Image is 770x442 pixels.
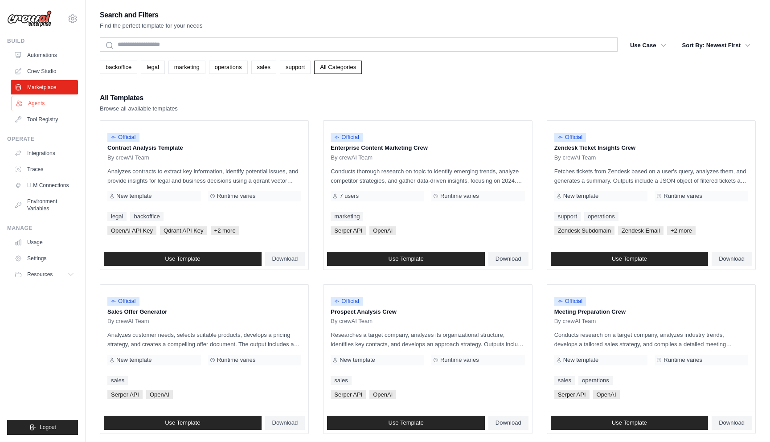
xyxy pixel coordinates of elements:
[625,37,672,53] button: Use Case
[107,167,301,185] p: Analyzes contracts to extract key information, identify potential issues, and provide insights fo...
[107,133,139,142] span: Official
[211,226,239,235] span: +2 more
[107,307,301,316] p: Sales Offer Generator
[584,212,618,221] a: operations
[7,225,78,232] div: Manage
[251,61,276,74] a: sales
[165,419,200,426] span: Use Template
[107,143,301,152] p: Contract Analysis Template
[100,9,203,21] h2: Search and Filters
[141,61,164,74] a: legal
[11,162,78,176] a: Traces
[388,255,423,262] span: Use Template
[554,143,748,152] p: Zendesk Ticket Insights Crew
[664,192,702,200] span: Runtime varies
[27,271,53,278] span: Resources
[563,356,598,364] span: New template
[11,146,78,160] a: Integrations
[331,307,524,316] p: Prospect Analysis Crew
[331,297,363,306] span: Official
[331,376,351,385] a: sales
[554,133,586,142] span: Official
[496,255,521,262] span: Download
[217,356,256,364] span: Runtime varies
[554,376,575,385] a: sales
[314,61,362,74] a: All Categories
[100,21,203,30] p: Find the perfect template for your needs
[331,390,366,399] span: Serper API
[331,212,363,221] a: marketing
[107,318,149,325] span: By crewAI Team
[104,252,262,266] a: Use Template
[11,235,78,250] a: Usage
[116,356,152,364] span: New template
[11,112,78,127] a: Tool Registry
[667,226,696,235] span: +2 more
[554,307,748,316] p: Meeting Preparation Crew
[554,390,590,399] span: Serper API
[331,318,373,325] span: By crewAI Team
[7,135,78,143] div: Operate
[11,178,78,192] a: LLM Connections
[578,376,613,385] a: operations
[563,192,598,200] span: New template
[160,226,207,235] span: Qdrant API Key
[11,48,78,62] a: Automations
[217,192,256,200] span: Runtime varies
[554,212,581,221] a: support
[104,416,262,430] a: Use Template
[100,61,137,74] a: backoffice
[280,61,311,74] a: support
[272,255,298,262] span: Download
[440,192,479,200] span: Runtime varies
[340,356,375,364] span: New template
[593,390,620,399] span: OpenAI
[265,252,305,266] a: Download
[331,154,373,161] span: By crewAI Team
[719,419,745,426] span: Download
[331,143,524,152] p: Enterprise Content Marketing Crew
[107,297,139,306] span: Official
[12,96,79,110] a: Agents
[554,330,748,349] p: Conducts research on a target company, analyzes industry trends, develops a tailored sales strate...
[107,390,143,399] span: Serper API
[551,252,709,266] a: Use Template
[265,416,305,430] a: Download
[612,419,647,426] span: Use Template
[677,37,756,53] button: Sort By: Newest First
[440,356,479,364] span: Runtime varies
[7,10,52,27] img: Logo
[146,390,173,399] span: OpenAI
[100,92,178,104] h2: All Templates
[554,154,596,161] span: By crewAI Team
[11,267,78,282] button: Resources
[340,192,359,200] span: 7 users
[488,252,528,266] a: Download
[554,167,748,185] p: Fetches tickets from Zendesk based on a user's query, analyzes them, and generates a summary. Out...
[554,318,596,325] span: By crewAI Team
[272,419,298,426] span: Download
[40,424,56,431] span: Logout
[488,416,528,430] a: Download
[369,390,396,399] span: OpenAI
[168,61,205,74] a: marketing
[11,64,78,78] a: Crew Studio
[11,194,78,216] a: Environment Variables
[712,416,752,430] a: Download
[331,226,366,235] span: Serper API
[618,226,664,235] span: Zendesk Email
[107,376,128,385] a: sales
[107,154,149,161] span: By crewAI Team
[107,212,127,221] a: legal
[331,133,363,142] span: Official
[725,399,770,442] iframe: Chat Widget
[7,37,78,45] div: Build
[388,419,423,426] span: Use Template
[612,255,647,262] span: Use Template
[327,416,485,430] a: Use Template
[209,61,248,74] a: operations
[327,252,485,266] a: Use Template
[107,226,156,235] span: OpenAI API Key
[331,330,524,349] p: Researches a target company, analyzes its organizational structure, identifies key contacts, and ...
